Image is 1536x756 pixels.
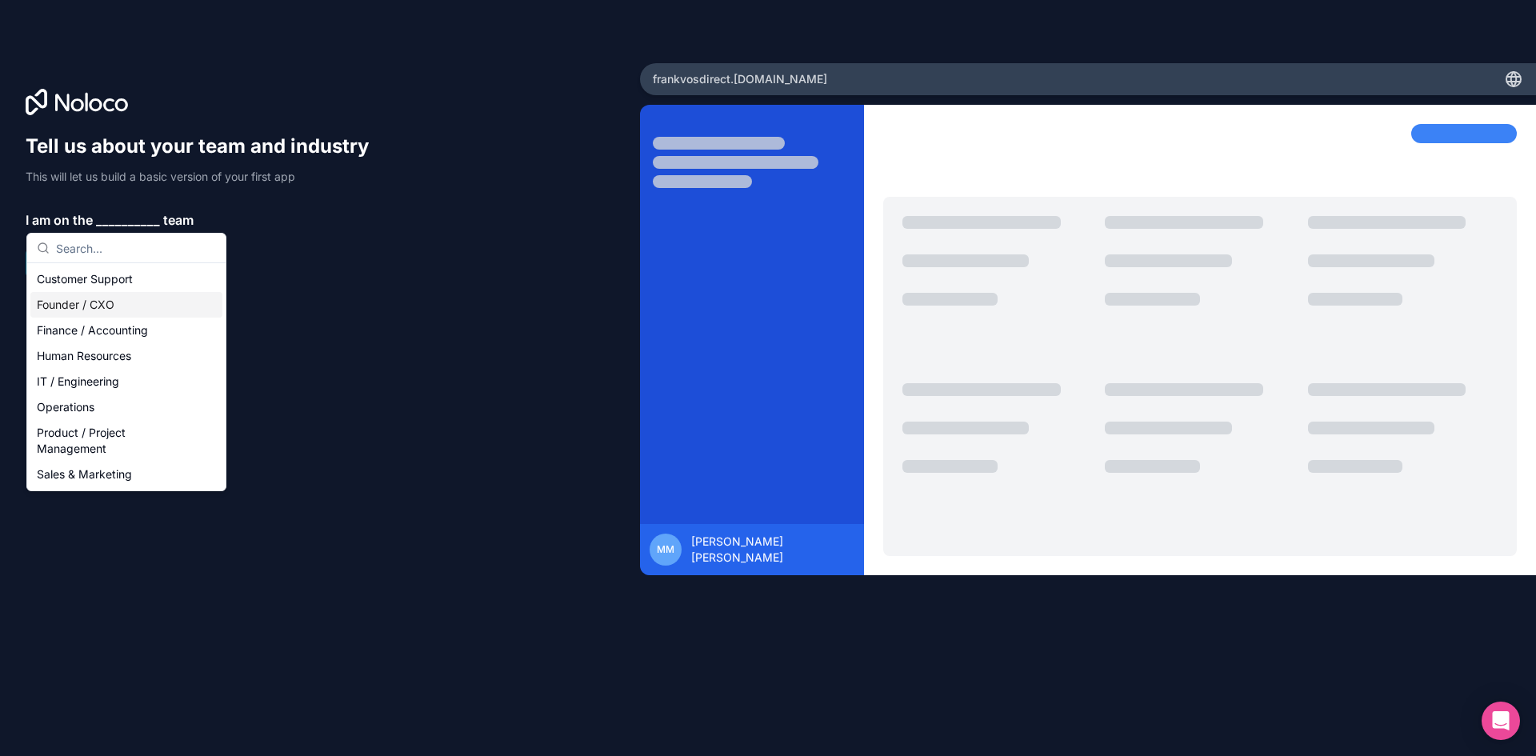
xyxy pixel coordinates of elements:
h1: Tell us about your team and industry [26,134,384,159]
span: frankvosdirect .[DOMAIN_NAME] [653,71,827,87]
div: Founder / CXO [30,292,222,318]
div: Sales & Marketing [30,462,222,487]
div: Human Resources [30,343,222,369]
div: Operations [30,394,222,420]
span: I am on the [26,210,93,230]
div: Finance / Accounting [30,318,222,343]
p: This will let us build a basic version of your first app [26,169,384,185]
div: IT / Engineering [30,369,222,394]
input: Search... [56,234,216,262]
span: MM [657,543,674,556]
span: __________ [96,210,160,230]
div: Suggestions [27,263,226,490]
span: [PERSON_NAME] [PERSON_NAME] [691,534,854,566]
span: team [163,210,194,230]
div: Product / Project Management [30,420,222,462]
div: Open Intercom Messenger [1482,702,1520,740]
div: Customer Support [30,266,222,292]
